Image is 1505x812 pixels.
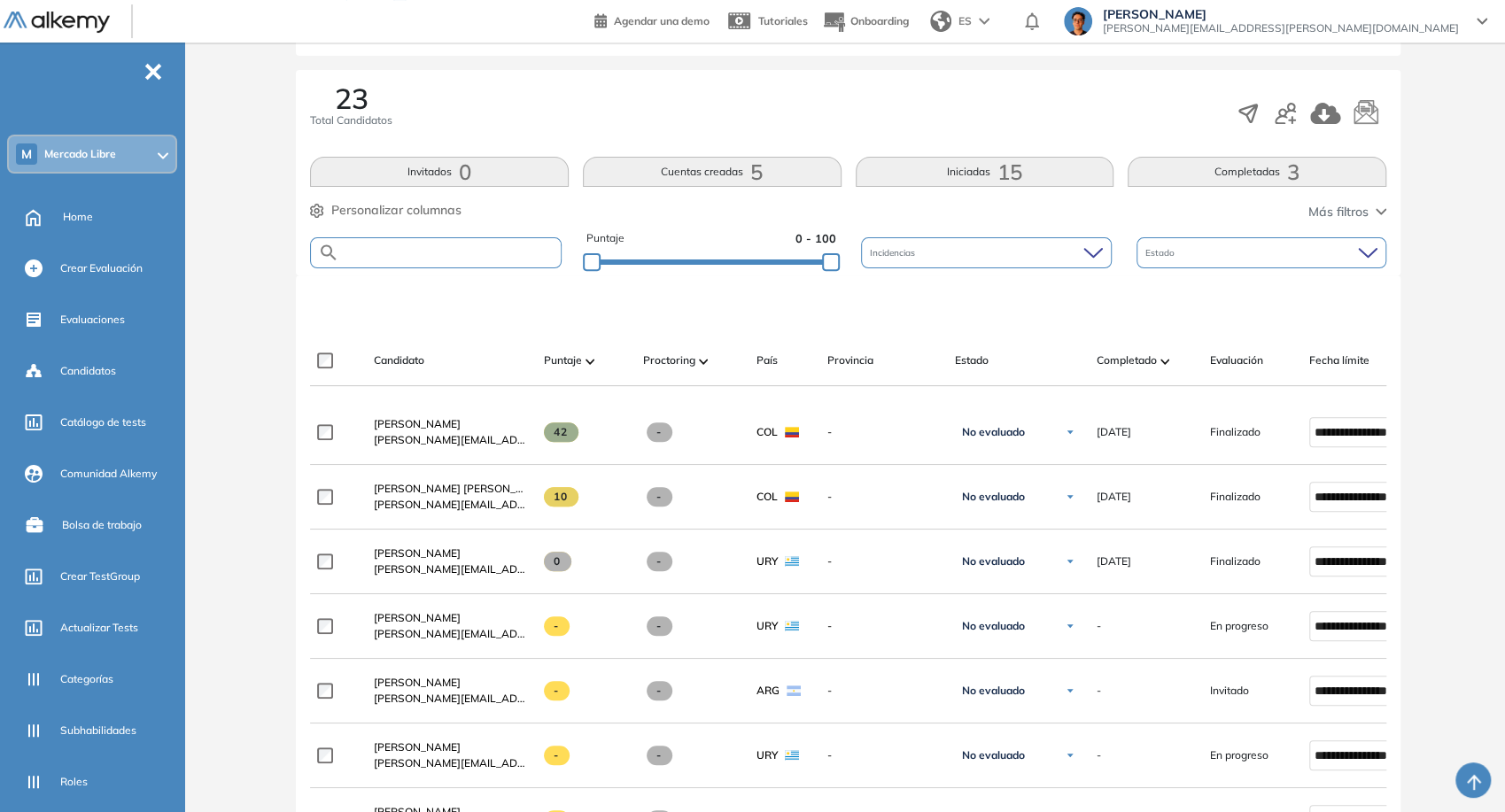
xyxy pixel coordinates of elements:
[374,626,530,642] span: [PERSON_NAME][EMAIL_ADDRESS][PERSON_NAME][DOMAIN_NAME]
[374,417,461,430] span: [PERSON_NAME]
[331,201,462,220] span: Personalizar columnas
[827,618,941,634] span: -
[1097,424,1131,440] span: [DATE]
[544,681,570,700] span: -
[979,18,989,25] img: arrow
[374,740,461,754] span: [PERSON_NAME]
[374,691,530,707] span: [PERSON_NAME][EMAIL_ADDRESS][PERSON_NAME][DOMAIN_NAME]
[1097,489,1131,505] span: [DATE]
[60,774,88,790] span: Roles
[60,414,146,430] span: Catálogo de tests
[374,352,424,368] span: Candidato
[756,352,778,368] span: País
[785,427,799,437] img: COL
[1137,237,1386,268] div: Estado
[1103,7,1459,21] span: [PERSON_NAME]
[1065,750,1075,761] img: Ícono de flecha
[785,491,799,502] img: COL
[63,209,93,225] span: Home
[1145,246,1178,259] span: Estado
[758,14,808,27] span: Tutoriales
[962,684,1025,698] span: No evaluado
[318,242,339,264] img: SEARCH_ALT
[962,554,1025,568] span: No evaluado
[756,489,778,505] span: COL
[60,620,138,636] span: Actualizar Tests
[1210,424,1261,440] span: Finalizado
[643,352,695,368] span: Proctoring
[958,13,972,29] span: ES
[1097,683,1101,699] span: -
[962,425,1025,439] span: No evaluado
[699,359,708,364] img: [missing "en.ARROW_ALT" translation]
[60,363,116,379] span: Candidatos
[374,416,530,432] a: [PERSON_NAME]
[827,352,873,368] span: Provincia
[374,545,530,561] a: [PERSON_NAME]
[787,685,801,696] img: ARG
[1210,553,1261,569] span: Finalizado
[647,746,672,765] span: -
[1308,203,1386,221] button: Más filtros
[827,747,941,763] span: -
[1097,352,1157,368] span: Completado
[44,147,116,161] span: Mercado Libre
[544,487,578,507] span: 10
[827,489,941,505] span: -
[310,157,569,187] button: Invitados0
[1128,157,1386,187] button: Completadas3
[374,611,461,624] span: [PERSON_NAME]
[1065,621,1075,631] img: Ícono de flecha
[962,748,1025,762] span: No evaluado
[785,750,799,761] img: URY
[60,723,136,739] span: Subhabilidades
[856,157,1114,187] button: Iniciadas15
[374,755,530,771] span: [PERSON_NAME][EMAIL_ADDRESS][DOMAIN_NAME]
[756,683,780,699] span: ARG
[1103,21,1459,35] span: [PERSON_NAME][EMAIL_ADDRESS][PERSON_NAME][DOMAIN_NAME]
[822,3,909,41] button: Onboarding
[374,739,530,755] a: [PERSON_NAME]
[374,497,530,513] span: [PERSON_NAME][EMAIL_ADDRESS][PERSON_NAME][DOMAIN_NAME]
[544,616,570,636] span: -
[785,556,799,567] img: URY
[962,619,1025,633] span: No evaluado
[756,618,778,634] span: URY
[60,260,143,276] span: Crear Evaluación
[870,246,919,259] span: Incidencias
[1210,747,1268,763] span: En progreso
[544,352,582,368] span: Puntaje
[1065,427,1075,437] img: Ícono de flecha
[374,481,530,497] a: [PERSON_NAME] [PERSON_NAME]
[374,432,530,448] span: [PERSON_NAME][EMAIL_ADDRESS][DOMAIN_NAME]
[1308,203,1369,221] span: Más filtros
[310,201,462,220] button: Personalizar columnas
[647,422,672,442] span: -
[850,14,909,27] span: Onboarding
[647,681,672,700] span: -
[544,552,571,571] span: 0
[827,553,941,569] span: -
[374,482,550,495] span: [PERSON_NAME] [PERSON_NAME]
[310,112,392,128] span: Total Candidatos
[861,237,1111,268] div: Incidencias
[62,517,142,533] span: Bolsa de trabajo
[1097,553,1131,569] span: [DATE]
[544,746,570,765] span: -
[374,546,461,560] span: [PERSON_NAME]
[955,352,989,368] span: Estado
[1210,489,1261,505] span: Finalizado
[785,621,799,631] img: URY
[1160,359,1169,364] img: [missing "en.ARROW_ALT" translation]
[647,487,672,507] span: -
[4,12,110,34] img: Logo
[1210,352,1263,368] span: Evaluación
[1097,618,1101,634] span: -
[827,424,941,440] span: -
[374,610,530,626] a: [PERSON_NAME]
[374,675,530,691] a: [PERSON_NAME]
[544,422,578,442] span: 42
[1065,685,1075,696] img: Ícono de flecha
[756,553,778,569] span: URY
[60,312,125,328] span: Evaluaciones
